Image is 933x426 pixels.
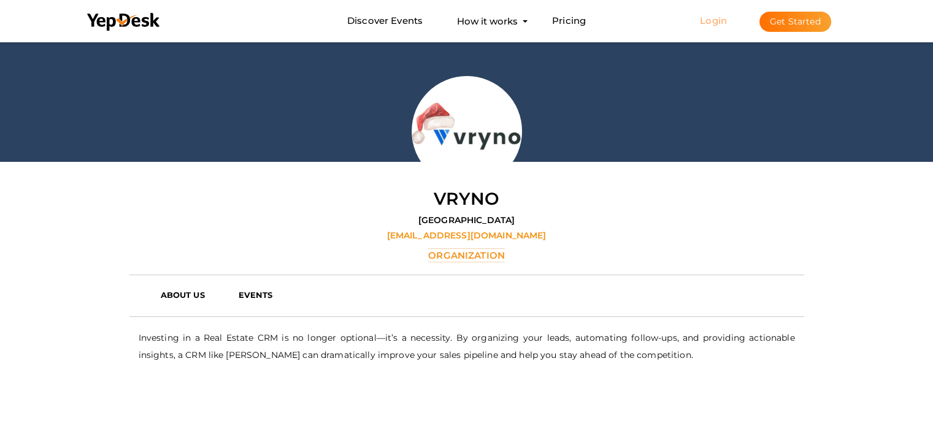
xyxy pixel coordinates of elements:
label: Organization [428,248,505,262]
a: Pricing [552,10,586,32]
a: Discover Events [347,10,423,32]
p: Investing in a Real Estate CRM is no longer optional—it’s a necessity. By organizing your leads, ... [139,329,795,363]
a: ABOUT US [152,286,229,304]
b: EVENTS [239,290,273,300]
button: How it works [453,10,521,32]
a: EVENTS [229,286,298,304]
a: Login [700,15,727,26]
label: Vryno [434,186,499,211]
button: Get Started [759,12,831,32]
b: ABOUT US [161,290,205,300]
label: [GEOGRAPHIC_DATA] [418,214,515,226]
img: AGL6ZVJJ_normal.jpeg [412,76,522,186]
label: [EMAIL_ADDRESS][DOMAIN_NAME] [387,229,547,242]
